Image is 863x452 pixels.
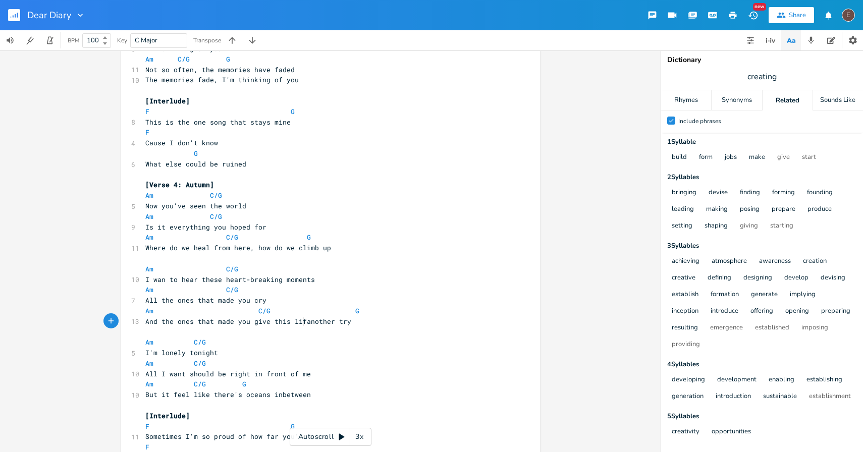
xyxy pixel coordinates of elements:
[813,90,863,110] div: Sounds Like
[145,264,153,273] span: Am
[145,128,149,137] span: F
[712,257,747,266] button: atmosphere
[712,428,751,436] button: opportunities
[242,379,246,388] span: G
[145,359,153,368] span: Am
[145,96,190,105] span: [Interlude]
[145,222,266,232] span: Is it everything you hoped for
[672,274,695,282] button: creative
[711,291,739,299] button: formation
[803,257,827,266] button: creation
[667,243,857,249] div: 3 Syllable s
[763,392,797,401] button: sustainable
[178,54,190,64] span: C/G
[709,189,728,197] button: devise
[145,191,153,200] span: Am
[672,428,699,436] button: creativity
[194,359,206,368] span: C/G
[705,222,728,231] button: shaping
[145,75,299,84] span: The memories fade, I'm thinking of you
[751,291,778,299] button: generate
[772,205,795,214] button: prepare
[145,212,153,221] span: Am
[194,379,206,388] span: C/G
[785,307,809,316] button: opening
[706,205,728,214] button: making
[711,307,738,316] button: introduce
[770,222,793,231] button: starting
[291,107,295,116] span: G
[145,432,327,441] span: Sometimes I'm so proud of how far you've come
[802,153,816,162] button: start
[145,411,190,420] span: [Interlude]
[672,392,704,401] button: generation
[145,390,311,399] span: But it feel like there's oceans inbetween
[145,159,246,168] span: What else could be ruined
[145,422,149,431] span: F
[667,56,857,64] div: Dictionary
[672,307,698,316] button: inception
[753,3,766,11] div: New
[667,174,857,181] div: 2 Syllable s
[145,233,153,242] span: Am
[667,361,857,368] div: 4 Syllable s
[145,275,315,284] span: I wan to hear these heart-breaking moments
[291,422,295,431] span: G
[145,118,291,127] span: This is the one song that stays mine
[809,392,851,401] button: establishment
[759,257,791,266] button: awareness
[667,139,857,145] div: 1 Syllable
[145,369,311,378] span: All I want should be right in front of me
[801,324,828,332] button: imposing
[672,189,696,197] button: bringing
[145,442,149,451] span: F
[210,191,222,200] span: C/G
[807,205,832,214] button: produce
[842,9,855,22] div: edward
[750,307,773,316] button: offering
[672,205,694,214] button: leading
[226,285,238,294] span: C/G
[740,189,760,197] button: finding
[672,341,700,349] button: providing
[226,233,238,242] span: C/G
[672,324,698,332] button: resulting
[145,201,246,210] span: Now you've seen the world
[710,324,743,332] button: emergence
[27,11,71,20] span: Dear Diary
[790,291,816,299] button: implying
[755,324,789,332] button: established
[145,285,153,294] span: Am
[821,274,845,282] button: devising
[68,38,79,43] div: BPM
[145,306,153,315] span: Am
[743,274,772,282] button: designing
[717,376,757,384] button: development
[769,7,814,23] button: Share
[193,37,221,43] div: Transpose
[145,379,153,388] span: Am
[226,54,230,64] span: G
[145,54,153,64] span: Am
[672,291,698,299] button: establish
[145,296,266,305] span: All the ones that made you cry
[725,153,737,162] button: jobs
[806,376,842,384] button: establishing
[769,376,794,384] button: enabling
[712,90,762,110] div: Synonyms
[145,180,214,189] span: [Verse 4: Autumn]
[807,189,833,197] button: founding
[145,65,295,74] span: Not so often, the memories have faded
[145,337,153,347] span: Am
[194,337,206,347] span: C/G
[743,6,763,24] button: New
[226,264,238,273] span: C/G
[672,153,687,162] button: build
[842,4,855,27] button: E
[740,222,758,231] button: giving
[747,71,777,83] span: creating
[117,37,127,43] div: Key
[749,153,765,162] button: make
[763,90,813,110] div: Related
[145,243,331,252] span: Where do we heal from here, how do we climb up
